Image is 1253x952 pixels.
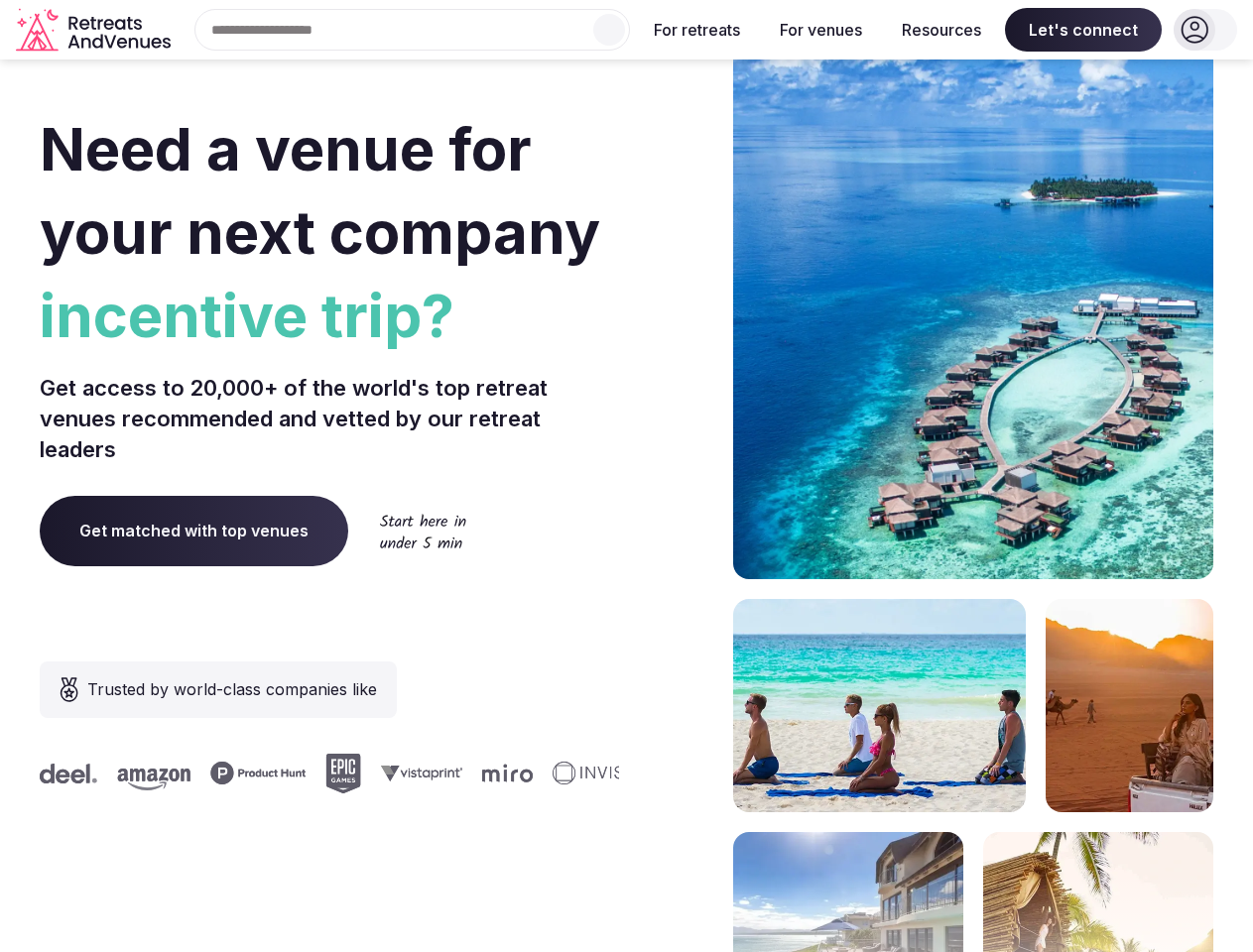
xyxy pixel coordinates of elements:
svg: Deel company logo [39,764,96,783]
svg: Vistaprint company logo [380,765,461,781]
p: Get access to 20,000+ of the world's top retreat venues recommended and vetted by our retreat lea... [40,373,619,464]
a: Get matched with top venues [40,496,348,565]
img: Start here in under 5 min [380,514,466,548]
span: incentive trip? [40,274,619,357]
svg: Invisible company logo [552,762,661,785]
img: yoga on tropical beach [733,599,1026,812]
span: Need a venue for your next company [40,113,600,268]
button: For venues [764,8,878,52]
span: Let's connect [1005,8,1162,52]
button: Resources [886,8,997,52]
a: Visit the homepage [16,8,175,53]
span: Trusted by world-class companies like [87,677,377,701]
button: For retreats [638,8,756,52]
svg: Epic Games company logo [324,754,360,793]
svg: Miro company logo [481,764,532,782]
svg: Retreats and Venues company logo [16,8,175,53]
img: woman sitting in back of truck with camels [1046,599,1213,812]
